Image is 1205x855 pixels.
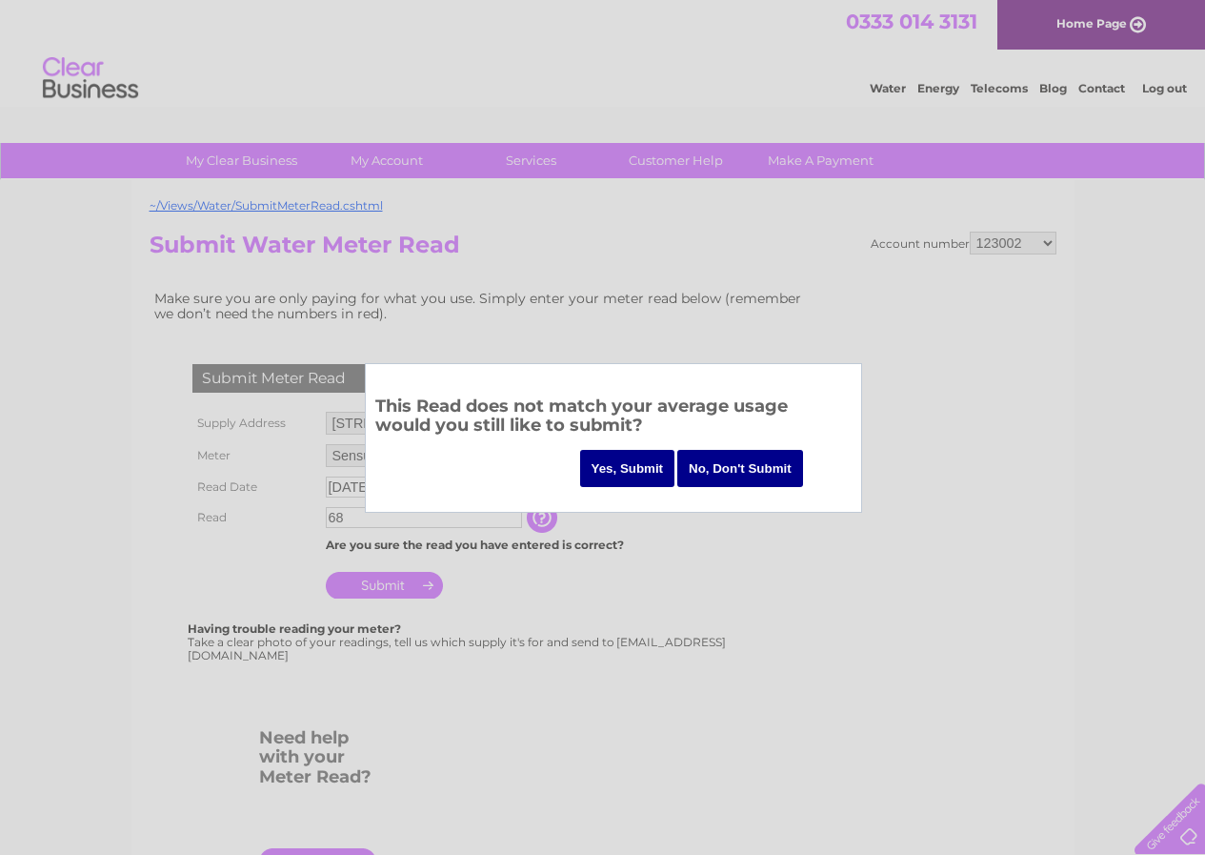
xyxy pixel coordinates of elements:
a: Telecoms [971,81,1028,95]
a: Water [870,81,906,95]
div: Clear Business is a trading name of Verastar Limited (registered in [GEOGRAPHIC_DATA] No. 3667643... [153,10,1054,92]
img: logo.png [42,50,139,108]
a: Log out [1142,81,1187,95]
h3: This Read does not match your average usage would you still like to submit? [375,393,852,445]
a: 0333 014 3131 [846,10,977,33]
a: Blog [1039,81,1067,95]
input: No, Don't Submit [677,450,803,487]
a: Energy [917,81,959,95]
input: Yes, Submit [580,450,675,487]
a: Contact [1078,81,1125,95]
